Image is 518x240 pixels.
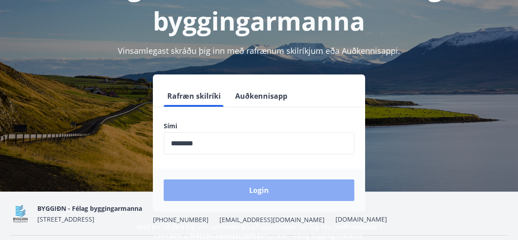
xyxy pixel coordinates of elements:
span: Vinsamlegast skráðu þig inn með rafrænum skilríkjum eða Auðkennisappi. [118,45,400,56]
span: [PHONE_NUMBER] [153,215,209,224]
span: [STREET_ADDRESS] [37,215,94,223]
img: BKlGVmlTW1Qrz68WFGMFQUcXHWdQd7yePWMkvn3i.png [11,204,30,223]
span: Með því að skrá þig inn samþykkir þú að upplýsingar um þig séu meðhöndlaðar í samræmi við BYGGIÐN... [137,223,381,240]
label: Sími [164,122,354,131]
button: Auðkennisapp [232,85,291,107]
span: [EMAIL_ADDRESS][DOMAIN_NAME] [219,215,325,224]
a: [DOMAIN_NAME] [335,215,387,223]
span: BYGGIÐN - Félag byggingarmanna [37,204,142,213]
a: Persónuverndarstefna [192,231,260,240]
button: Login [164,179,354,201]
button: Rafræn skilríki [164,85,224,107]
